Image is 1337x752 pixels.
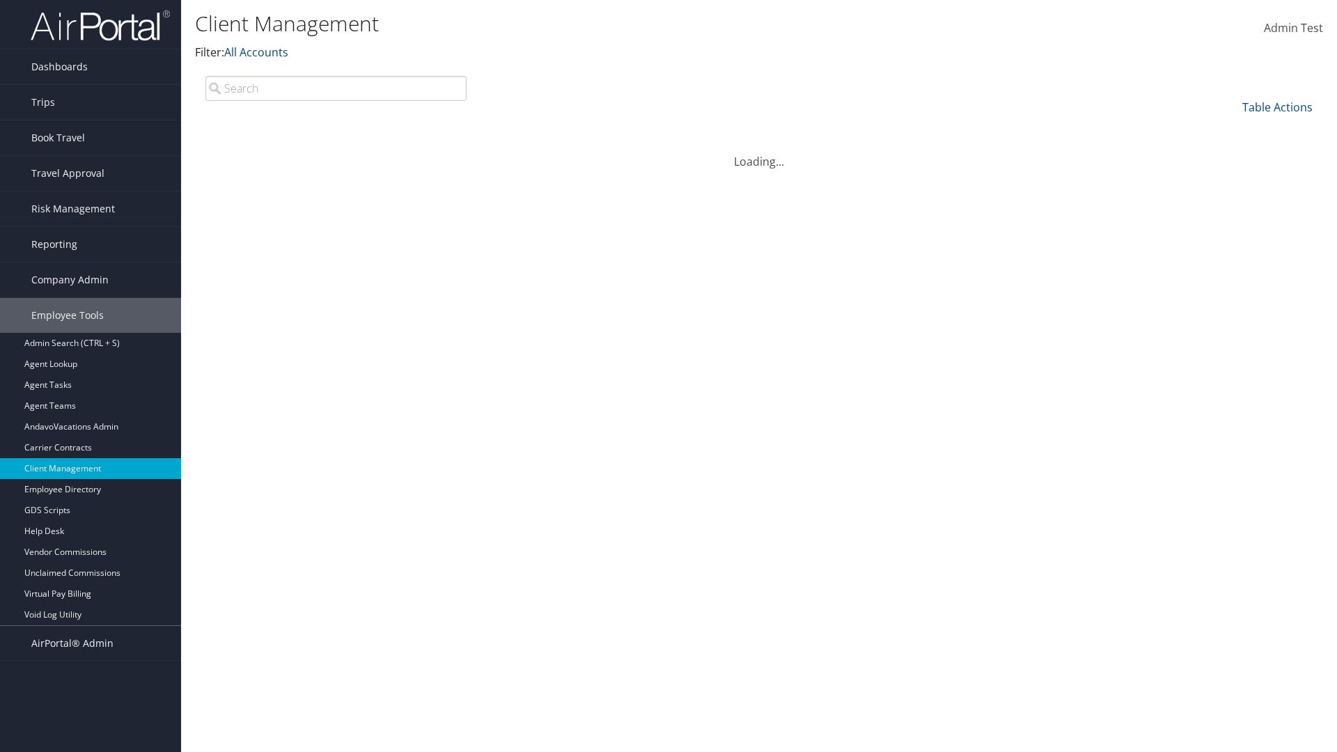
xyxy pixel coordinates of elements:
input: Search [205,76,467,101]
img: airportal-logo.png [31,9,170,42]
span: Reporting [31,227,77,262]
span: Travel Approval [31,156,104,191]
span: Risk Management [31,191,115,226]
p: Filter: [195,44,947,62]
h1: Client Management [195,9,947,38]
a: All Accounts [224,45,288,60]
a: Admin Test [1264,7,1323,50]
span: Trips [31,85,55,120]
div: Loading... [195,136,1323,170]
span: Company Admin [31,263,109,297]
span: Dashboards [31,49,88,84]
span: Employee Tools [31,298,104,333]
span: Admin Test [1264,20,1323,36]
span: AirPortal® Admin [31,626,114,661]
span: Book Travel [31,120,85,155]
a: Table Actions [1242,100,1313,115]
